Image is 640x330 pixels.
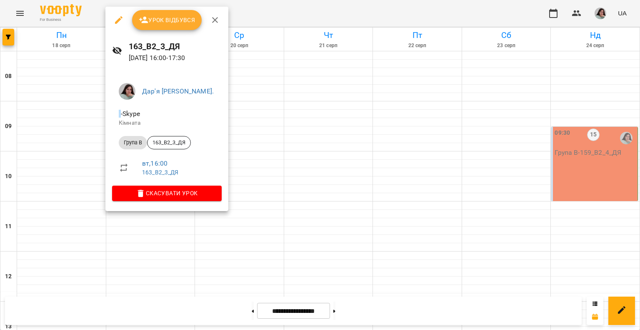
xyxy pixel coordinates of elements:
[129,40,222,53] h6: 163_В2_3_ДЯ
[119,119,215,127] p: Кімната
[129,53,222,63] p: [DATE] 16:00 - 17:30
[142,159,167,167] a: вт , 16:00
[142,169,179,176] a: 163_В2_3_ДЯ
[147,136,191,149] div: 163_В2_3_ДЯ
[119,83,135,100] img: af639ac19055896d32b34a874535cdcb.jpeg
[142,87,214,95] a: Дар'я [PERSON_NAME].
[132,10,202,30] button: Урок відбувся
[139,15,195,25] span: Урок відбувся
[112,186,222,201] button: Скасувати Урок
[119,188,215,198] span: Скасувати Урок
[119,110,142,118] span: - Skype
[147,139,190,146] span: 163_В2_3_ДЯ
[119,139,147,146] span: Група В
